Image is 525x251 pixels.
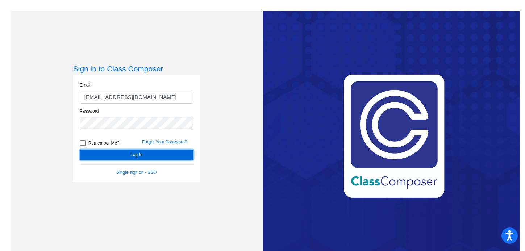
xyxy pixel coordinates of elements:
[116,170,157,175] a: Single sign on - SSO
[80,108,99,114] label: Password
[142,139,187,145] a: Forgot Your Password?
[80,82,91,88] label: Email
[88,139,120,147] span: Remember Me?
[73,64,200,73] h3: Sign in to Class Composer
[80,150,193,160] button: Log In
